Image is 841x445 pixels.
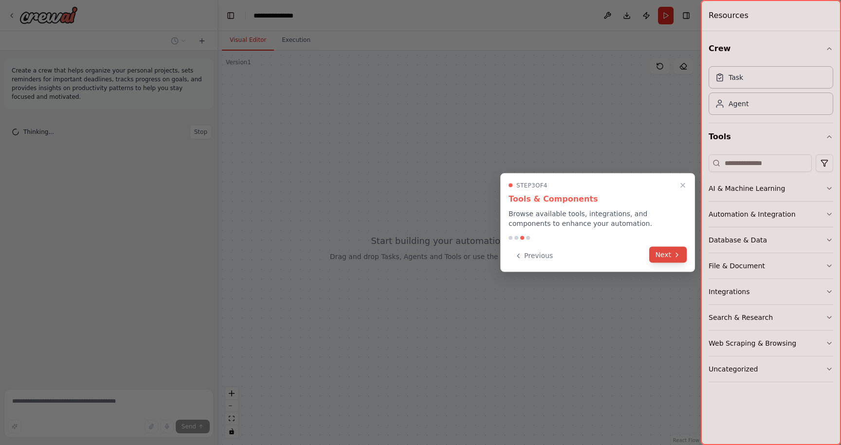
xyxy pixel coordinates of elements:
p: Browse available tools, integrations, and components to enhance your automation. [509,209,687,228]
button: Next [649,247,687,263]
span: Step 3 of 4 [516,182,548,189]
button: Hide left sidebar [224,9,238,22]
h3: Tools & Components [509,193,687,205]
button: Previous [509,248,559,264]
button: Close walkthrough [677,180,689,191]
